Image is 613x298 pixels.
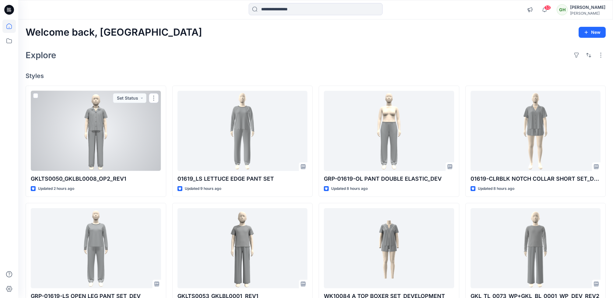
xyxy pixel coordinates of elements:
h2: Explore [26,50,56,60]
p: Updated 8 hours ago [331,186,368,192]
h2: Welcome back, [GEOGRAPHIC_DATA] [26,27,202,38]
div: GH [557,4,568,15]
p: Updated 8 hours ago [478,186,514,192]
p: Updated 2 hours ago [38,186,74,192]
a: GRP-01619-OL PANT DOUBLE ELASTIC_DEV [324,91,454,171]
p: Updated 9 hours ago [185,186,221,192]
a: WK10084 A TOP BOXER SET_DEVELOPMENT [324,208,454,288]
a: GKLTS0053_GKLBL0001_REV1 [177,208,308,288]
p: GKLTS0050_GKLBL0008_OP2_REV1 [31,175,161,183]
span: 53 [544,5,551,10]
div: [PERSON_NAME] [570,11,605,16]
a: 01619-CLRBLK NOTCH COLLAR SHORT SET_DEVELOPMENT [471,91,601,171]
h4: Styles [26,72,606,80]
a: GRP-01619-LS OPEN LEG PANT SET_DEV [31,208,161,288]
a: GKLTS0050_GKLBL0008_OP2_REV1 [31,91,161,171]
p: GRP-01619-OL PANT DOUBLE ELASTIC_DEV [324,175,454,183]
p: 01619-CLRBLK NOTCH COLLAR SHORT SET_DEVELOPMENT [471,175,601,183]
button: New [579,27,606,38]
div: [PERSON_NAME] [570,4,605,11]
p: 01619_LS LETTUCE EDGE PANT SET [177,175,308,183]
a: 01619_LS LETTUCE EDGE PANT SET [177,91,308,171]
a: GKL_TL_0073_WP+GKL_BL_0001_WP_DEV_REV2 [471,208,601,288]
